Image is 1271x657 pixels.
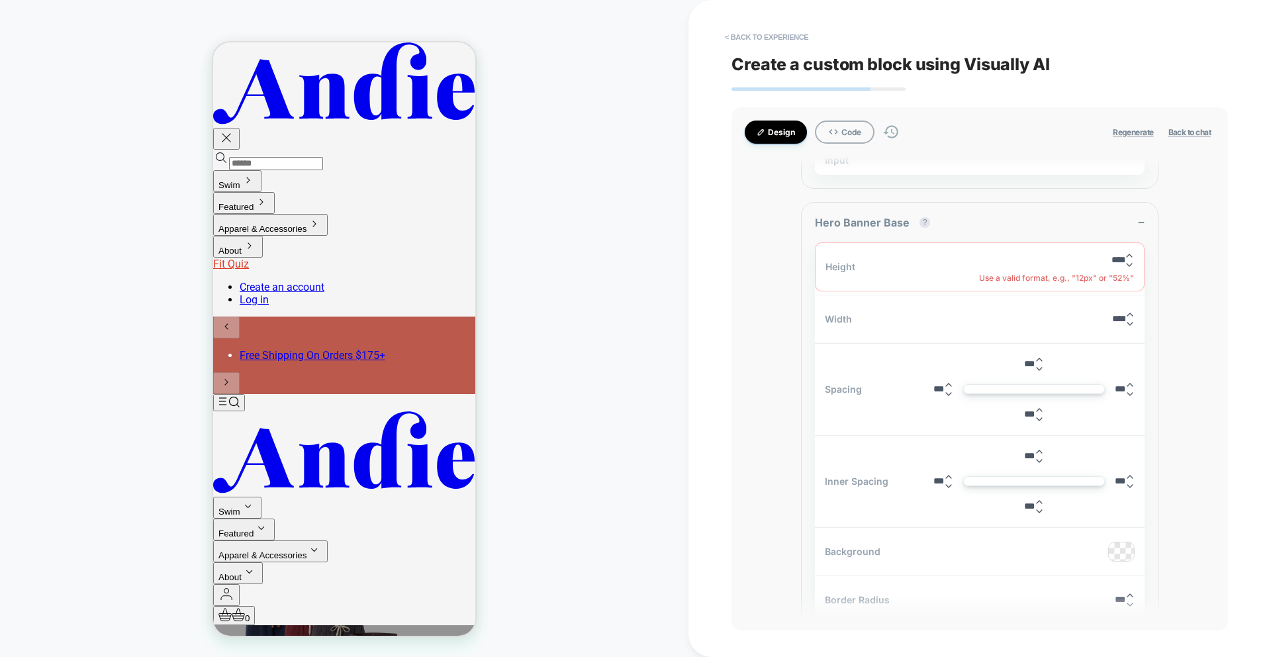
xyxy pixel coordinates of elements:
span: Hero Banner Base [815,216,937,229]
span: Swim [5,138,27,148]
button: Design [745,121,807,144]
span: Swim [5,464,27,474]
li: Slide 1 of 1 [26,307,267,319]
span: Background [825,546,880,557]
button: Regenerate [1109,126,1158,138]
button: Code [815,121,874,144]
div: Use a valid format, e.g., "12px" or "52%" [979,273,1134,283]
a: Create an account [26,238,111,251]
span: Spacing [825,383,862,395]
span: Width [825,313,852,325]
span: Featured [5,160,40,170]
button: Back to chat [1164,126,1215,138]
a: Free Shipping on Orders $175+ [26,307,172,319]
span: About [5,530,28,540]
span: 0 [32,571,36,581]
span: Create a custom block using Visually AI [731,54,1228,74]
span: Apparel & Accessories [5,181,93,191]
button: ? [919,217,930,228]
span: About [5,203,28,213]
span: Apparel & Accessories [5,508,93,518]
span: Inner Spacing [825,476,888,487]
button: < Back to experience [718,26,815,48]
span: Height [825,261,855,272]
span: Border Radius [825,594,890,605]
a: Log in [26,251,56,264]
span: Featured [5,486,40,496]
